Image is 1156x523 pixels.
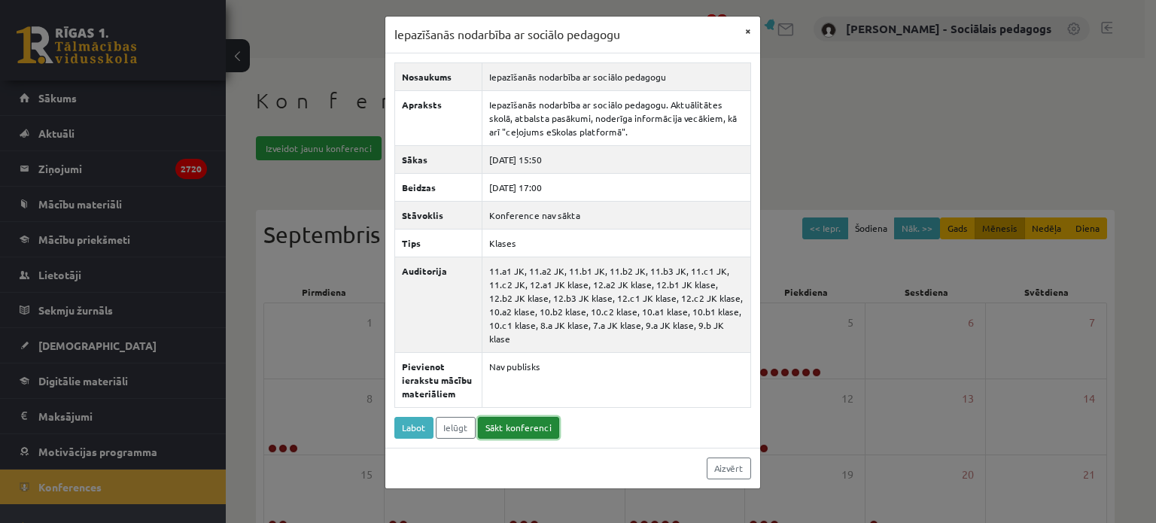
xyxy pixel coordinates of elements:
[482,352,750,407] td: Nav publisks
[394,145,482,173] th: Sākas
[707,458,751,479] a: Aizvērt
[482,90,750,145] td: Iepazīšanās nodarbība ar sociālo pedagogu. Aktuālitātes skolā, atbalsta pasākumi, noderīga inform...
[394,417,433,439] a: Labot
[394,26,620,44] h3: Iepazīšanās nodarbība ar sociālo pedagogu
[482,257,750,352] td: 11.a1 JK, 11.a2 JK, 11.b1 JK, 11.b2 JK, 11.b3 JK, 11.c1 JK, 11.c2 JK, 12.a1 JK klase, 12.a2 JK kl...
[482,173,750,201] td: [DATE] 17:00
[478,417,559,439] a: Sākt konferenci
[394,229,482,257] th: Tips
[736,17,760,45] button: ×
[482,229,750,257] td: Klases
[394,62,482,90] th: Nosaukums
[482,62,750,90] td: Iepazīšanās nodarbība ar sociālo pedagogu
[482,145,750,173] td: [DATE] 15:50
[394,201,482,229] th: Stāvoklis
[394,173,482,201] th: Beidzas
[394,352,482,407] th: Pievienot ierakstu mācību materiāliem
[436,417,476,439] a: Ielūgt
[394,90,482,145] th: Apraksts
[394,257,482,352] th: Auditorija
[482,201,750,229] td: Konference nav sākta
